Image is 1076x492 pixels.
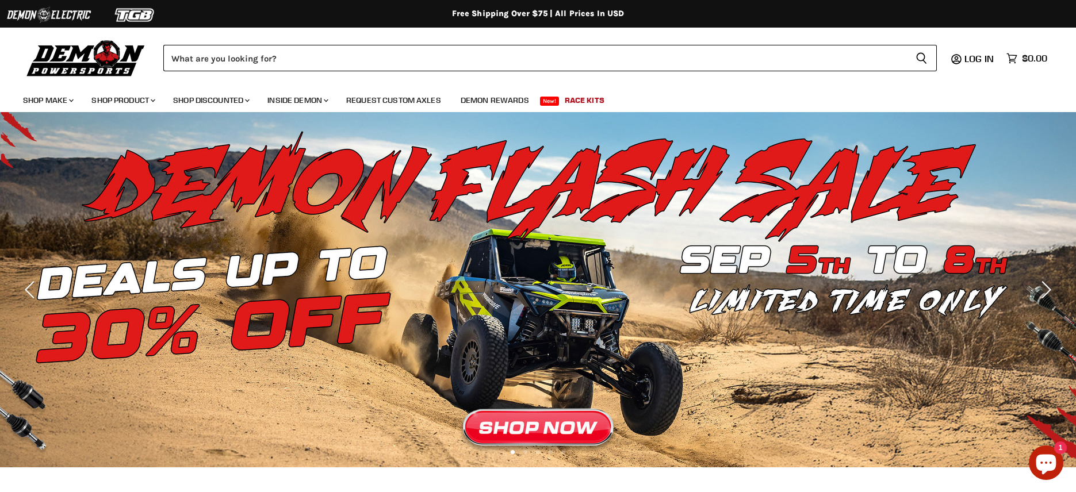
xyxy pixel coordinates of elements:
[14,84,1044,112] ul: Main menu
[561,450,565,454] li: Page dot 5
[1025,445,1067,483] inbox-online-store-chat: Shopify online store chat
[1022,53,1047,64] span: $0.00
[906,45,937,71] button: Search
[556,89,613,112] a: Race Kits
[511,450,515,454] li: Page dot 1
[164,89,256,112] a: Shop Discounted
[259,89,335,112] a: Inside Demon
[959,53,1001,64] a: Log in
[163,45,937,71] form: Product
[523,450,527,454] li: Page dot 2
[540,97,560,106] span: New!
[14,89,81,112] a: Shop Make
[163,45,906,71] input: Search
[536,450,540,454] li: Page dot 3
[20,278,43,301] button: Previous
[6,4,92,26] img: Demon Electric Logo 2
[549,450,553,454] li: Page dot 4
[1001,50,1053,67] a: $0.00
[452,89,538,112] a: Demon Rewards
[78,9,998,19] div: Free Shipping Over $75 | All Prices In USD
[1033,278,1056,301] button: Next
[338,89,450,112] a: Request Custom Axles
[83,89,162,112] a: Shop Product
[23,37,149,78] img: Demon Powersports
[92,4,178,26] img: TGB Logo 2
[964,53,994,64] span: Log in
